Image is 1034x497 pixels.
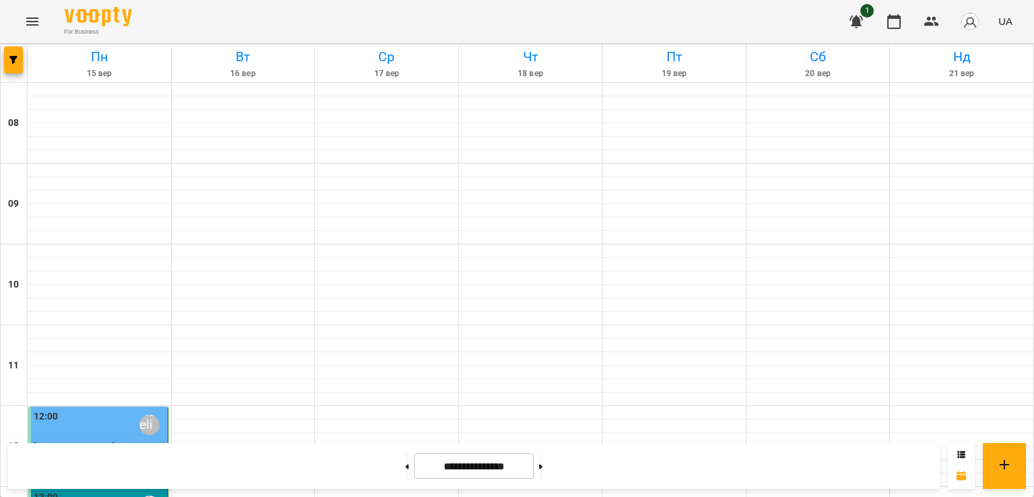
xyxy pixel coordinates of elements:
[30,46,169,67] h6: Пн
[8,116,19,131] h6: 08
[961,12,979,31] img: avatar_s.png
[65,7,132,26] img: Voopty Logo
[139,415,160,435] div: Adelina
[8,358,19,373] h6: 11
[8,277,19,292] h6: 10
[174,46,313,67] h6: Вт
[892,46,1031,67] h6: Нд
[317,67,456,80] h6: 17 вер
[998,14,1012,28] span: UA
[65,28,132,36] span: For Business
[860,4,874,18] span: 1
[749,67,888,80] h6: 20 вер
[30,67,169,80] h6: 15 вер
[174,67,313,80] h6: 16 вер
[993,9,1018,34] button: UA
[461,67,600,80] h6: 18 вер
[605,46,744,67] h6: Пт
[749,46,888,67] h6: Сб
[34,409,59,424] label: 12:00
[317,46,456,67] h6: Ср
[16,5,48,38] button: Menu
[8,197,19,211] h6: 09
[892,67,1031,80] h6: 21 вер
[605,67,744,80] h6: 19 вер
[461,46,600,67] h6: Чт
